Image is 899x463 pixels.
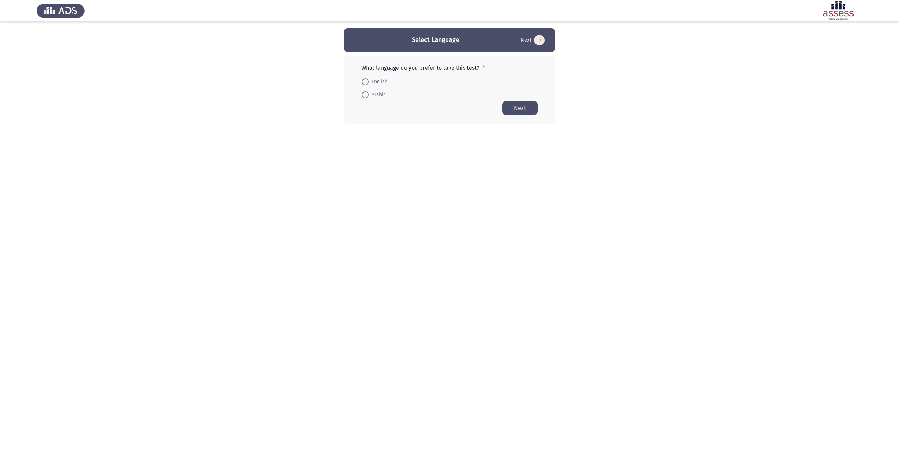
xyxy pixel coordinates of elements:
p: What language do you prefer to take this test? [361,64,538,71]
button: Start assessment [502,101,538,115]
img: Assess Talent Management logo [37,1,85,20]
span: English [369,78,387,86]
button: Start assessment [519,35,547,46]
img: Assessment logo of ASSESS 16PD (R2) - THL [814,1,862,20]
span: Arabic [369,91,386,99]
h3: Select Language [412,36,459,44]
